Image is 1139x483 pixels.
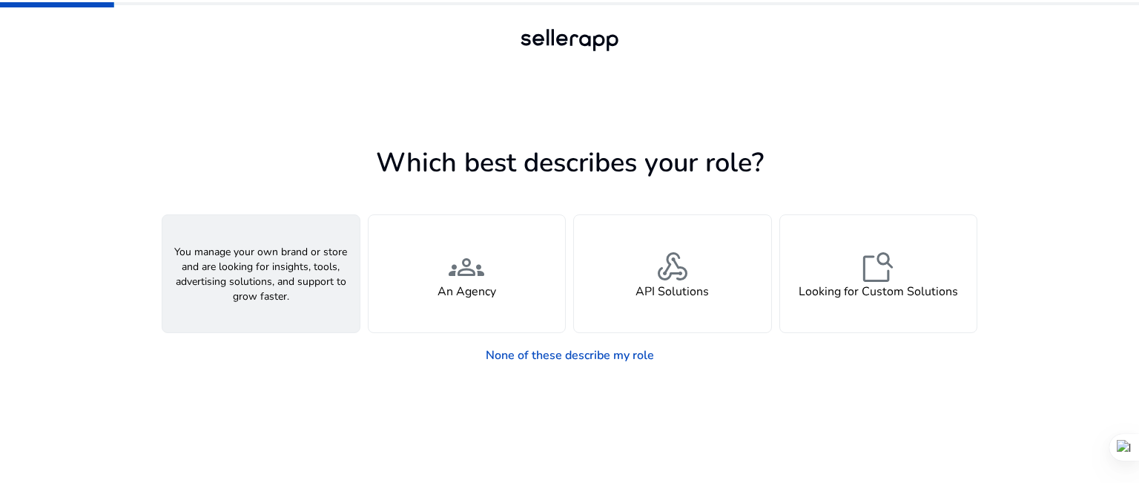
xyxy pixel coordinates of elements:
button: groupsAn Agency [368,214,567,333]
button: webhookAPI Solutions [573,214,772,333]
button: feature_searchLooking for Custom Solutions [779,214,978,333]
a: None of these describe my role [474,341,666,370]
h4: API Solutions [635,285,709,299]
button: You manage your own brand or store and are looking for insights, tools, advertising solutions, an... [162,214,360,333]
span: feature_search [860,249,896,285]
h4: An Agency [438,285,496,299]
span: webhook [655,249,690,285]
span: groups [449,249,484,285]
h4: Looking for Custom Solutions [799,285,958,299]
h1: Which best describes your role? [162,147,977,179]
